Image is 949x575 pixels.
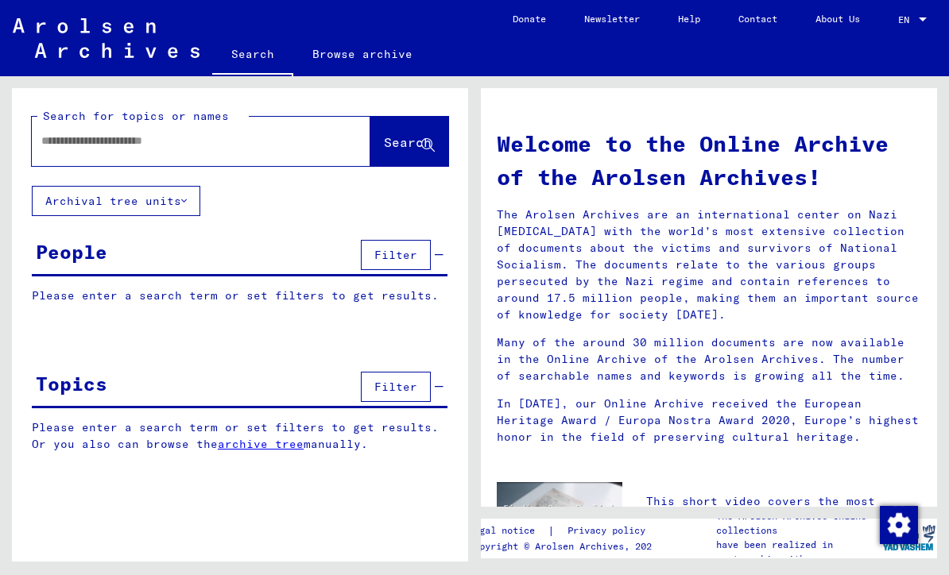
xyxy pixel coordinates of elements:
span: Search [384,134,432,150]
a: Browse archive [293,35,432,73]
span: Filter [374,380,417,394]
a: archive tree [218,437,304,451]
button: Search [370,117,448,166]
p: Many of the around 30 million documents are now available in the Online Archive of the Arolsen Ar... [497,334,921,384]
span: EN [898,14,916,25]
img: Arolsen_neg.svg [13,18,199,58]
a: Privacy policy [555,523,664,539]
mat-label: Search for topics or names [43,109,229,123]
div: | [468,523,664,539]
p: Copyright © Arolsen Archives, 2021 [468,539,664,554]
span: Filter [374,248,417,262]
div: People [36,237,107,266]
a: Search [212,35,293,76]
div: Topics [36,369,107,398]
p: have been realized in partnership with [716,538,881,566]
a: Legal notice [468,523,548,539]
button: Archival tree units [32,186,200,216]
p: This short video covers the most important tips for searching the Online Archive. [646,493,921,543]
h1: Welcome to the Online Archive of the Arolsen Archives! [497,127,921,194]
img: Change consent [880,506,918,544]
p: The Arolsen Archives online collections [716,509,881,538]
button: Filter [361,372,431,402]
p: Please enter a search term or set filters to get results. Or you also can browse the manually. [32,419,448,453]
p: Please enter a search term or set filters to get results. [32,287,447,304]
img: video.jpg [497,482,622,550]
button: Filter [361,240,431,270]
p: In [DATE], our Online Archive received the European Heritage Award / Europa Nostra Award 2020, Eu... [497,396,921,446]
p: The Arolsen Archives are an international center on Nazi [MEDICAL_DATA] with the world’s most ext... [497,206,921,323]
